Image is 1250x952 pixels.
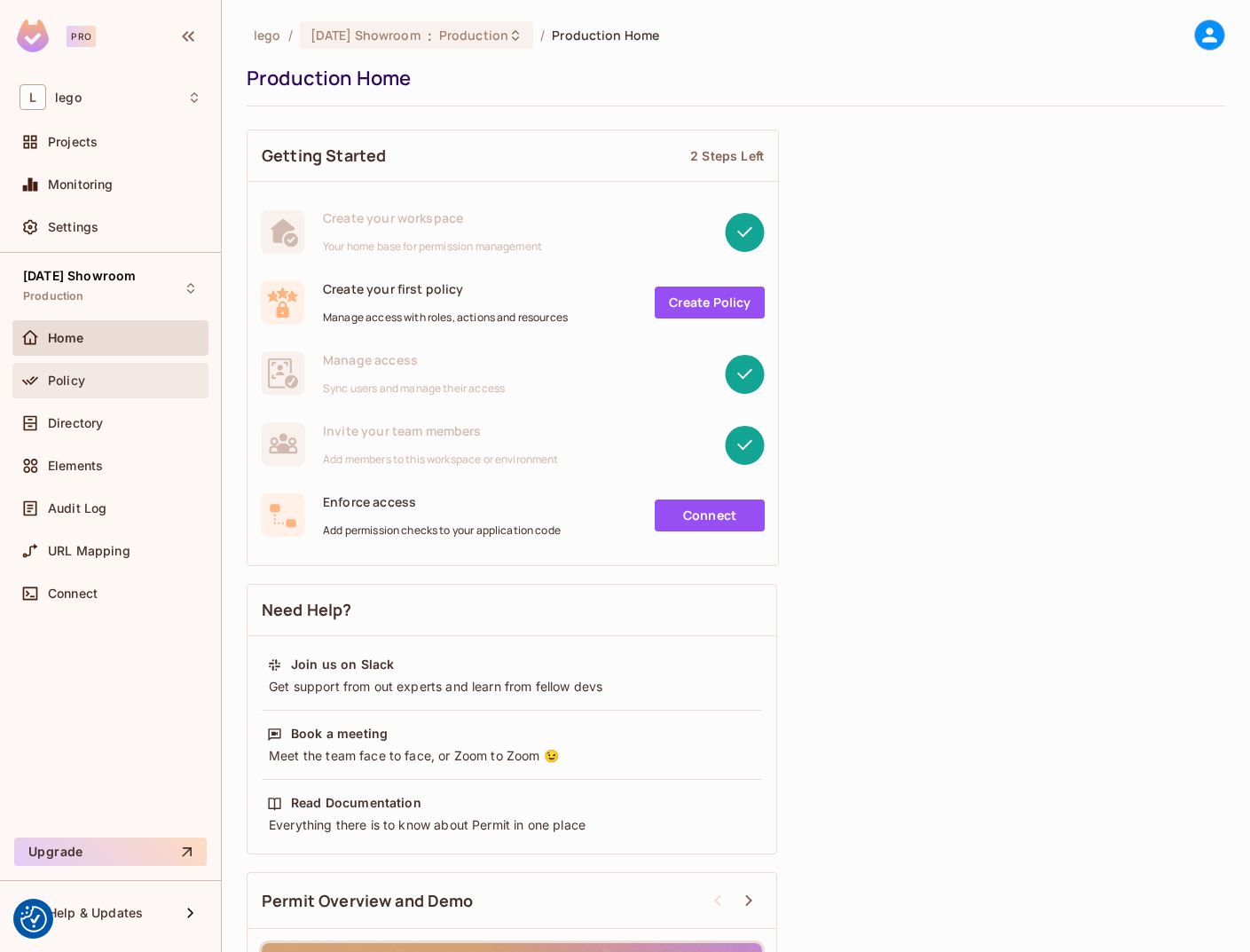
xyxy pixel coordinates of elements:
[48,374,85,388] span: Policy
[655,287,765,319] a: Create Policy
[20,906,47,932] button: Consent Preferences
[655,500,765,531] a: Connect
[254,27,281,43] span: the active workspace
[48,220,98,234] span: Settings
[48,906,143,920] span: Help & Updates
[540,27,545,43] li: /
[427,28,433,43] span: :
[48,177,114,192] span: Monitoring
[48,135,98,149] span: Projects
[323,209,542,226] span: Create your workspace
[288,27,293,43] li: /
[48,501,106,515] span: Audit Log
[267,816,757,834] div: Everything there is to know about Permit in one place
[323,452,559,467] span: Add members to this workspace or environment
[552,27,659,43] span: Production Home
[323,280,568,297] span: Create your first policy
[439,27,508,43] span: Production
[262,890,474,912] span: Permit Overview and Demo
[291,725,388,743] div: Book a meeting
[323,382,505,396] span: Sync users and manage their access
[323,493,561,510] span: Enforce access
[262,145,386,167] span: Getting Started
[247,65,1216,91] div: Production Home
[323,311,568,325] span: Manage access with roles, actions and resources
[23,289,84,303] span: Production
[323,351,505,368] span: Manage access
[262,599,352,621] span: Need Help?
[48,544,130,558] span: URL Mapping
[48,331,84,345] span: Home
[55,90,82,105] span: Workspace: lego
[690,147,764,164] div: 2 Steps Left
[48,416,103,430] span: Directory
[48,586,98,601] span: Connect
[323,523,561,538] span: Add permission checks to your application code
[23,269,136,283] span: [DATE] Showroom
[291,656,394,673] div: Join us on Slack
[14,838,207,866] button: Upgrade
[20,84,46,110] span: L
[291,794,421,812] div: Read Documentation
[323,240,542,254] span: Your home base for permission management
[48,459,103,473] span: Elements
[67,26,96,47] div: Pro
[17,20,49,52] img: SReyMgAAAABJRU5ErkJggg==
[267,678,757,696] div: Get support from out experts and learn from fellow devs
[20,906,47,932] img: Revisit consent button
[267,747,757,765] div: Meet the team face to face, or Zoom to Zoom 😉
[323,422,559,439] span: Invite your team members
[311,27,421,43] span: [DATE] Showroom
